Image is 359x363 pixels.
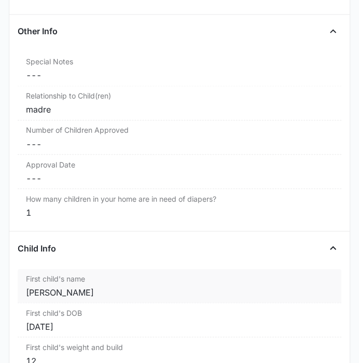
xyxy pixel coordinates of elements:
[26,172,333,184] dd: ---
[26,137,333,150] dd: ---
[26,56,333,67] label: Special Notes
[26,193,333,204] label: How many children in your home are in need of diapers?
[26,90,333,101] label: Relationship to Child(ren)
[26,286,333,298] div: [PERSON_NAME]
[26,124,333,135] label: Number of Children Approved
[18,303,341,337] div: First child's DOB[DATE]
[26,69,333,81] dd: ---
[18,242,56,254] h4: Child Info
[325,240,341,256] button: Close
[26,159,333,170] label: Approval Date
[18,269,341,303] div: First child's name[PERSON_NAME]
[18,52,341,86] div: Special Notes---
[18,25,58,37] h4: Other Info
[26,273,333,284] label: First child's name
[26,307,333,318] label: First child's DOB
[325,23,341,39] button: Close
[26,206,333,218] div: 1
[18,86,341,120] div: Relationship to Child(ren)madre
[18,120,341,155] div: Number of Children Approved---
[26,320,333,332] div: [DATE]
[18,189,341,222] div: How many children in your home are in need of diapers?1
[26,103,333,116] div: madre
[18,155,341,189] div: Approval Date---
[26,341,333,352] label: First child's weight and build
